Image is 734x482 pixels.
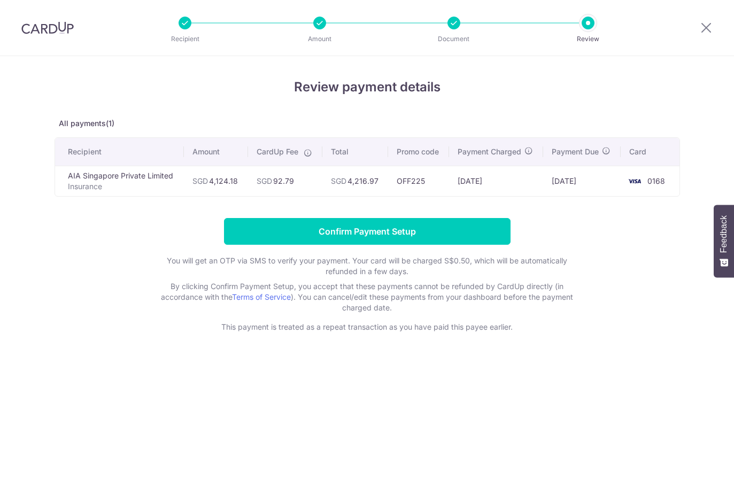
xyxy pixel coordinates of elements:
[647,176,665,185] span: 0168
[719,215,729,253] span: Feedback
[153,281,581,313] p: By clicking Confirm Payment Setup, you accept that these payments cannot be refunded by CardUp di...
[153,255,581,277] p: You will get an OTP via SMS to verify your payment. Your card will be charged S$0.50, which will ...
[145,34,225,44] p: Recipient
[414,34,493,44] p: Document
[322,138,389,166] th: Total
[621,138,679,166] th: Card
[224,218,511,245] input: Confirm Payment Setup
[184,138,248,166] th: Amount
[331,176,346,185] span: SGD
[714,205,734,277] button: Feedback - Show survey
[322,166,389,196] td: 4,216.97
[543,166,621,196] td: [DATE]
[624,175,645,188] img: <span class="translation_missing" title="translation missing: en.account_steps.new_confirm_form.b...
[449,166,544,196] td: [DATE]
[232,292,291,301] a: Terms of Service
[153,322,581,332] p: This payment is treated as a repeat transaction as you have paid this payee earlier.
[257,146,298,157] span: CardUp Fee
[55,118,680,129] p: All payments(1)
[184,166,248,196] td: 4,124.18
[552,146,599,157] span: Payment Due
[55,166,184,196] td: AIA Singapore Private Limited
[388,138,449,166] th: Promo code
[665,450,723,477] iframe: Opens a widget where you can find more information
[55,138,184,166] th: Recipient
[248,166,322,196] td: 92.79
[21,21,74,34] img: CardUp
[192,176,208,185] span: SGD
[257,176,272,185] span: SGD
[280,34,359,44] p: Amount
[458,146,521,157] span: Payment Charged
[55,77,680,97] h4: Review payment details
[388,166,449,196] td: OFF225
[548,34,628,44] p: Review
[68,181,176,192] p: Insurance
